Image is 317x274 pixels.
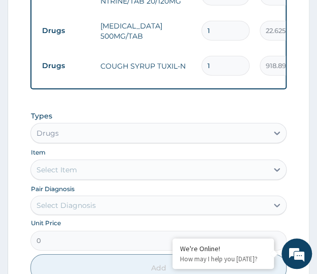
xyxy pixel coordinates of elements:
[180,244,266,253] div: We're Online!
[95,56,196,76] td: COUGH SYRUP TUXIL-N
[5,173,193,209] textarea: Type your message and hit 'Enter'
[53,57,170,70] div: Chat with us now
[180,255,266,263] p: How may I help you today?
[30,148,45,157] label: Item
[30,219,60,227] label: Unit Price
[36,165,77,175] div: Select Item
[30,112,52,120] label: Types
[19,51,41,76] img: d_794563401_company_1708531726252_794563401
[59,76,140,178] span: We're online!
[37,56,95,75] td: Drugs
[37,21,95,40] td: Drugs
[30,185,74,193] label: Pair Diagnosis
[36,128,58,138] div: Drugs
[36,200,95,210] div: Select Diagnosis
[95,16,196,46] td: [MEDICAL_DATA] 500MG/TAB
[166,5,191,29] div: Minimize live chat window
